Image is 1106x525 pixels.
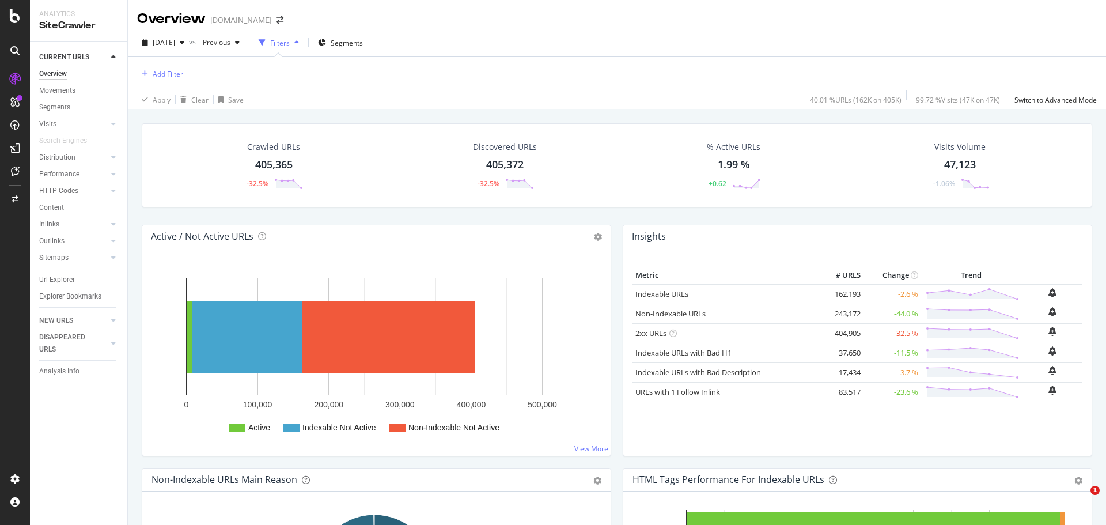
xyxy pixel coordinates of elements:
div: Save [228,95,244,105]
svg: A chart. [151,267,597,447]
div: Apply [153,95,171,105]
span: 1 [1090,486,1100,495]
span: Previous [198,37,230,47]
text: Active [248,423,270,432]
td: -32.5 % [863,323,921,343]
a: Explorer Bookmarks [39,290,119,303]
a: Content [39,202,119,214]
th: Change [863,267,921,284]
a: Movements [39,85,119,97]
text: 200,000 [314,400,343,409]
div: Explorer Bookmarks [39,290,101,303]
div: 47,123 [944,157,976,172]
div: bell-plus [1048,327,1056,336]
div: 405,372 [486,157,524,172]
div: Switch to Advanced Mode [1014,95,1097,105]
a: Outlinks [39,235,108,247]
div: Clear [191,95,209,105]
div: Visits [39,118,56,130]
a: Sitemaps [39,252,108,264]
a: URLs with 1 Follow Inlink [635,387,720,397]
a: Visits [39,118,108,130]
text: 0 [184,400,189,409]
th: Metric [632,267,817,284]
div: Filters [270,38,290,48]
div: arrow-right-arrow-left [276,16,283,24]
a: Performance [39,168,108,180]
a: Non-Indexable URLs [635,308,706,319]
div: -32.5% [478,179,499,188]
div: bell-plus [1048,346,1056,356]
a: Indexable URLs with Bad H1 [635,348,732,358]
div: Analytics [39,9,118,19]
i: Options [594,233,602,241]
div: Search Engines [39,135,87,147]
button: Filters [254,33,304,52]
td: -2.6 % [863,284,921,304]
div: Inlinks [39,218,59,231]
div: bell-plus [1048,307,1056,316]
div: bell-plus [1048,366,1056,375]
th: # URLS [817,267,863,284]
th: Trend [921,267,1022,284]
div: SiteCrawler [39,19,118,32]
td: 162,193 [817,284,863,304]
td: 83,517 [817,382,863,402]
text: 300,000 [385,400,415,409]
text: Non-Indexable Not Active [408,423,499,432]
td: -3.7 % [863,362,921,382]
iframe: Intercom live chat [1067,486,1094,513]
div: -1.06% [933,179,955,188]
a: Indexable URLs with Bad Description [635,367,761,377]
div: [DOMAIN_NAME] [210,14,272,26]
button: Add Filter [137,67,183,81]
a: Url Explorer [39,274,119,286]
div: Movements [39,85,75,97]
div: Content [39,202,64,214]
a: Distribution [39,152,108,164]
div: Analysis Info [39,365,79,377]
td: -11.5 % [863,343,921,362]
a: Search Engines [39,135,99,147]
button: Segments [313,33,368,52]
button: Save [214,90,244,109]
button: [DATE] [137,33,189,52]
span: Segments [331,38,363,48]
button: Previous [198,33,244,52]
h4: Active / Not Active URLs [151,229,253,244]
div: 1.99 % [718,157,750,172]
td: -23.6 % [863,382,921,402]
a: 2xx URLs [635,328,666,338]
div: HTML Tags Performance for Indexable URLs [632,474,824,485]
button: Switch to Advanced Mode [1010,90,1097,109]
div: Segments [39,101,70,114]
td: 17,434 [817,362,863,382]
div: Url Explorer [39,274,75,286]
div: HTTP Codes [39,185,78,197]
div: gear [1074,477,1082,485]
h4: Insights [632,229,666,244]
div: Add Filter [153,69,183,79]
div: Non-Indexable URLs Main Reason [151,474,297,485]
a: CURRENT URLS [39,51,108,63]
span: vs [189,37,198,47]
text: 400,000 [457,400,486,409]
div: Discovered URLs [473,141,537,153]
div: bell-plus [1048,288,1056,297]
div: gear [593,477,601,485]
div: CURRENT URLS [39,51,89,63]
a: Segments [39,101,119,114]
div: Overview [39,68,67,80]
div: -32.5% [247,179,268,188]
td: 37,650 [817,343,863,362]
div: Visits Volume [934,141,986,153]
text: 100,000 [243,400,272,409]
div: bell-plus [1048,386,1056,395]
a: DISAPPEARED URLS [39,331,108,356]
a: Inlinks [39,218,108,231]
button: Apply [137,90,171,109]
div: Performance [39,168,79,180]
span: 2025 Sep. 25th [153,37,175,47]
a: Analysis Info [39,365,119,377]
